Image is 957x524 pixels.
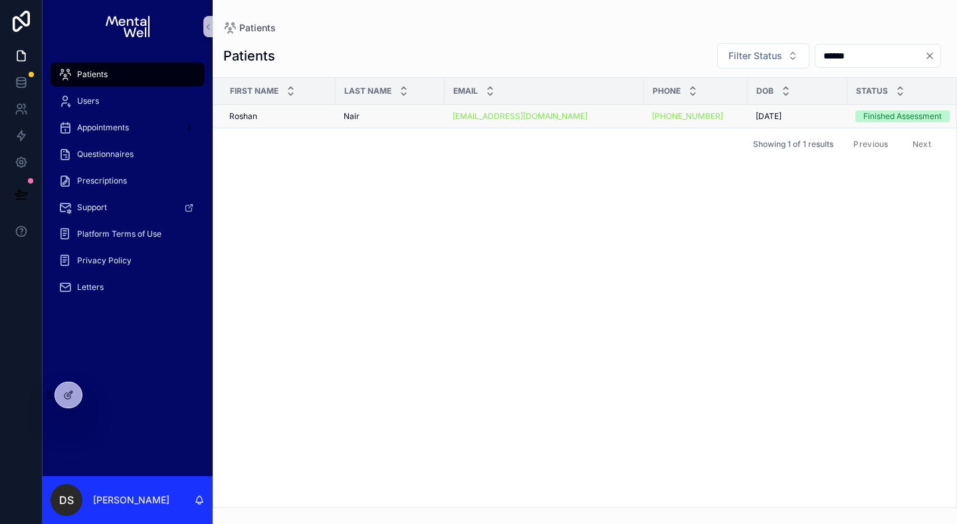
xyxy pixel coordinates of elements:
span: Prescriptions [77,176,127,186]
span: Patients [77,69,108,80]
span: Patients [239,21,276,35]
a: Prescriptions [51,169,205,193]
span: First Name [230,86,278,96]
a: Appointments [51,116,205,140]
a: Patients [223,21,276,35]
span: Email [453,86,478,96]
a: Nair [344,111,437,122]
a: [DATE] [756,111,839,122]
a: Support [51,196,205,219]
span: DOB [756,86,774,96]
div: scrollable content [43,53,213,317]
a: [EMAIL_ADDRESS][DOMAIN_NAME] [453,111,587,122]
span: Support [77,202,107,213]
a: Roshan [229,111,328,122]
button: Clear [924,51,940,61]
p: [PERSON_NAME] [93,493,169,507]
span: Roshan [229,111,257,122]
a: Questionnaires [51,142,205,166]
span: Last Name [344,86,391,96]
span: DS [59,492,74,508]
span: Appointments [77,122,129,133]
span: Status [856,86,888,96]
a: [EMAIL_ADDRESS][DOMAIN_NAME] [453,111,636,122]
h1: Patients [223,47,275,65]
span: Letters [77,282,104,293]
span: Users [77,96,99,106]
a: Platform Terms of Use [51,222,205,246]
span: Nair [344,111,360,122]
span: Showing 1 of 1 results [753,139,833,150]
img: App logo [106,16,149,37]
a: [PHONE_NUMBER] [652,111,723,122]
a: Privacy Policy [51,249,205,273]
a: Patients [51,63,205,86]
span: [DATE] [756,111,782,122]
div: Finished Assessment [863,110,942,122]
span: Phone [653,86,681,96]
span: Platform Terms of Use [77,229,161,239]
a: Users [51,89,205,113]
span: Questionnaires [77,149,134,160]
a: [PHONE_NUMBER] [652,111,740,122]
span: Privacy Policy [77,255,132,266]
span: Filter Status [728,49,782,63]
button: Select Button [717,43,809,68]
a: Letters [51,275,205,299]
